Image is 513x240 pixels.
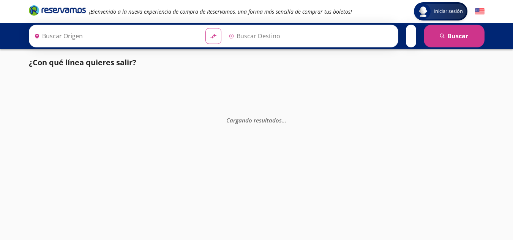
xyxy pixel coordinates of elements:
input: Buscar Origen [31,27,200,45]
i: Brand Logo [29,5,86,16]
span: . [285,116,286,124]
a: Brand Logo [29,5,86,18]
span: Iniciar sesión [431,8,466,15]
em: ¡Bienvenido a la nueva experiencia de compra de Reservamos, una forma más sencilla de comprar tus... [89,8,352,15]
span: . [282,116,283,124]
button: Buscar [424,25,485,47]
button: English [475,7,485,16]
p: ¿Con qué línea quieres salir? [29,57,136,68]
span: . [283,116,285,124]
input: Buscar Destino [226,27,394,45]
em: Cargando resultados [226,116,286,124]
